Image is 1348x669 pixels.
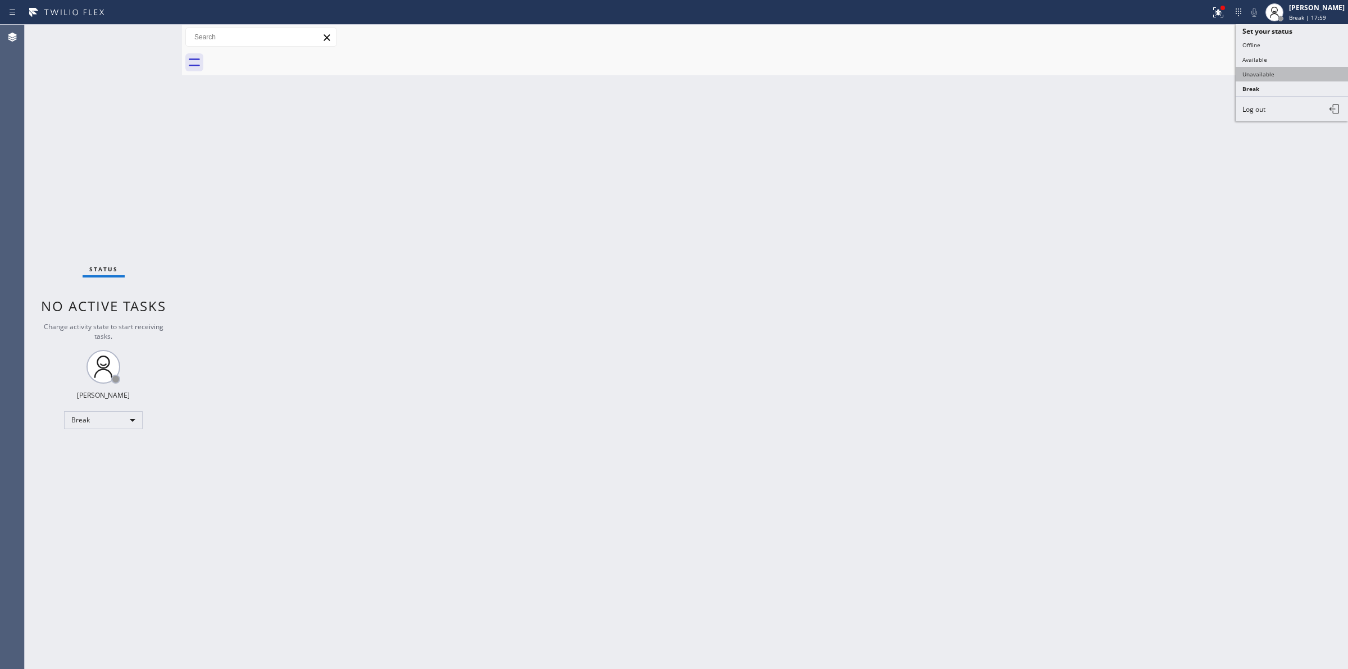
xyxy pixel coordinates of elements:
[89,265,118,273] span: Status
[41,297,166,315] span: No active tasks
[1289,13,1326,21] span: Break | 17:59
[186,28,336,46] input: Search
[1246,4,1262,20] button: Mute
[44,322,163,341] span: Change activity state to start receiving tasks.
[1289,3,1345,12] div: [PERSON_NAME]
[77,390,130,400] div: [PERSON_NAME]
[64,411,143,429] div: Break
